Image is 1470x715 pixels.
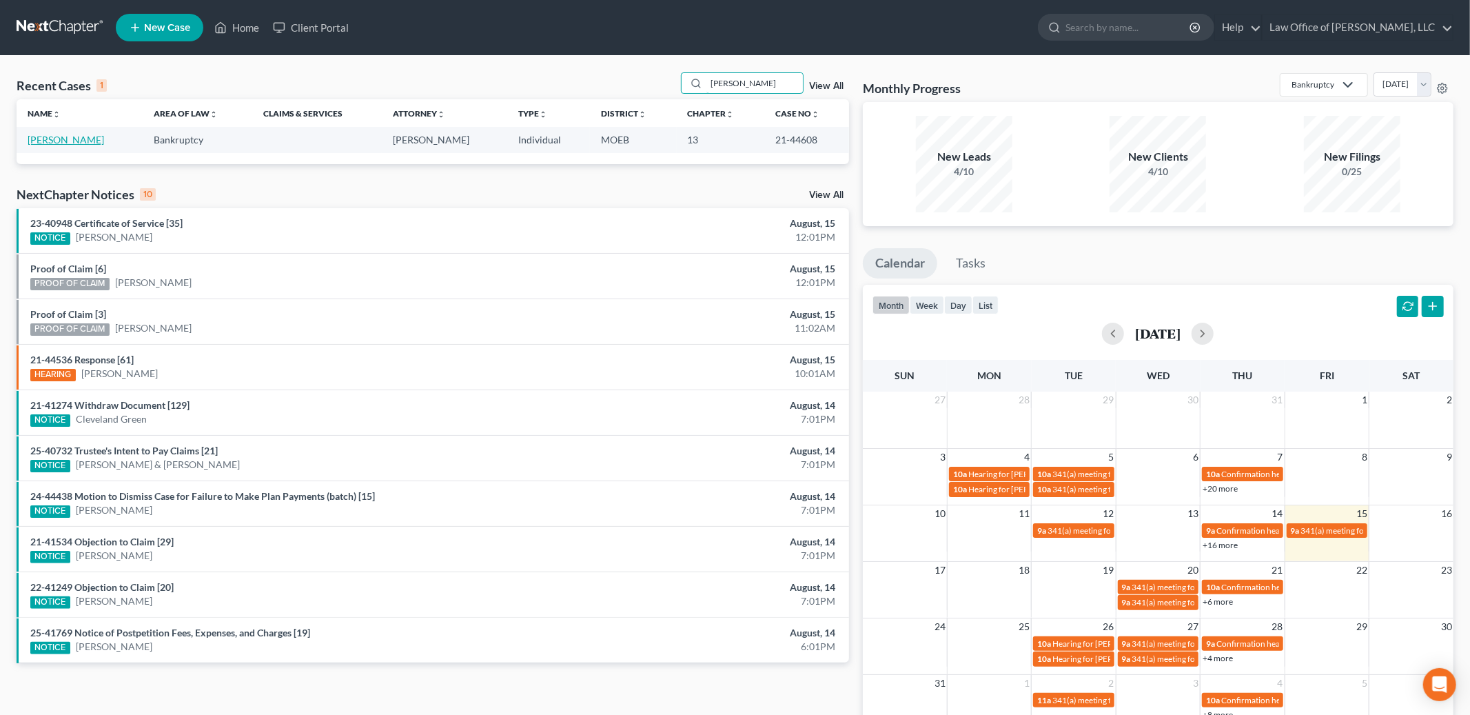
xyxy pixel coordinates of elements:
[1221,469,1378,479] span: Confirmation hearing for [PERSON_NAME]
[1107,675,1116,692] span: 2
[30,414,70,427] div: NOTICE
[1440,618,1453,635] span: 30
[1423,668,1456,701] div: Open Intercom Messenger
[916,149,1012,165] div: New Leads
[1360,449,1369,465] span: 8
[1271,505,1285,522] span: 14
[601,108,646,119] a: Districtunfold_more
[1276,449,1285,465] span: 7
[1023,675,1031,692] span: 1
[809,190,844,200] a: View All
[1122,597,1131,607] span: 9a
[576,262,835,276] div: August, 15
[1203,653,1233,663] a: +4 more
[590,127,676,152] td: MOEB
[576,490,835,503] div: August, 14
[576,276,835,290] div: 12:01PM
[1122,582,1131,592] span: 9a
[1360,392,1369,408] span: 1
[144,23,190,33] span: New Case
[1052,654,1233,664] span: Hearing for [PERSON_NAME] & [PERSON_NAME]
[576,412,835,426] div: 7:01PM
[576,503,835,517] div: 7:01PM
[30,369,76,381] div: HEARING
[1276,675,1285,692] span: 4
[1320,370,1334,381] span: Fri
[977,370,1001,381] span: Mon
[30,323,110,336] div: PROOF OF CLAIM
[1221,695,1451,705] span: Confirmation hearing for [PERSON_NAME] & [PERSON_NAME]
[1355,505,1369,522] span: 15
[1122,638,1131,649] span: 9a
[1445,392,1453,408] span: 2
[1263,15,1453,40] a: Law Office of [PERSON_NAME], LLC
[30,445,218,456] a: 25-40732 Trustee's Intent to Pay Claims [21]
[1037,695,1051,705] span: 11a
[1221,582,1378,592] span: Confirmation hearing for [PERSON_NAME]
[30,232,70,245] div: NOTICE
[30,596,70,609] div: NOTICE
[30,627,310,638] a: 25-41769 Notice of Postpetition Fees, Expenses, and Charges [19]
[393,108,445,119] a: Attorneyunfold_more
[1186,392,1200,408] span: 30
[1065,370,1083,381] span: Tue
[1304,149,1400,165] div: New Filings
[30,308,106,320] a: Proof of Claim [3]
[1203,596,1233,607] a: +6 more
[1186,562,1200,578] span: 20
[764,127,849,152] td: 21-44608
[576,216,835,230] div: August, 15
[1216,638,1446,649] span: Confirmation hearing for [PERSON_NAME] & [PERSON_NAME]
[1271,618,1285,635] span: 28
[1052,484,1185,494] span: 341(a) meeting for [PERSON_NAME]
[1206,469,1220,479] span: 10a
[207,15,266,40] a: Home
[30,460,70,472] div: NOTICE
[30,551,70,563] div: NOTICE
[939,449,947,465] span: 3
[115,321,192,335] a: [PERSON_NAME]
[1206,638,1215,649] span: 9a
[1017,505,1031,522] span: 11
[895,370,915,381] span: Sun
[1186,618,1200,635] span: 27
[30,490,375,502] a: 24-44438 Motion to Dismiss Case for Failure to Make Plan Payments (batch) [15]
[863,248,937,279] a: Calendar
[76,549,152,563] a: [PERSON_NAME]
[382,127,508,152] td: [PERSON_NAME]
[1206,695,1220,705] span: 10a
[96,79,107,92] div: 1
[1440,505,1453,522] span: 16
[863,80,961,97] h3: Monthly Progress
[140,188,156,201] div: 10
[1102,618,1116,635] span: 26
[972,296,999,314] button: list
[1132,654,1265,664] span: 341(a) meeting for [PERSON_NAME]
[81,367,158,381] a: [PERSON_NAME]
[1440,562,1453,578] span: 23
[576,581,835,594] div: August, 14
[76,412,147,426] a: Cleveland Green
[76,594,152,608] a: [PERSON_NAME]
[1292,79,1334,90] div: Bankruptcy
[576,594,835,608] div: 7:01PM
[943,248,998,279] a: Tasks
[933,675,947,692] span: 31
[1271,562,1285,578] span: 21
[1048,525,1181,536] span: 341(a) meeting for [PERSON_NAME]
[576,640,835,654] div: 6:01PM
[1023,449,1031,465] span: 4
[1017,392,1031,408] span: 28
[1445,449,1453,465] span: 9
[1132,582,1265,592] span: 341(a) meeting for [PERSON_NAME]
[1203,540,1238,550] a: +16 more
[1037,654,1051,664] span: 10a
[30,399,190,411] a: 21-41274 Withdraw Document [129]
[52,110,61,119] i: unfold_more
[1132,638,1338,649] span: 341(a) meeting for [PERSON_NAME] & [PERSON_NAME]
[576,549,835,563] div: 7:01PM
[1107,449,1116,465] span: 5
[1017,562,1031,578] span: 18
[953,469,967,479] span: 10a
[30,217,183,229] a: 23-40948 Certificate of Service [35]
